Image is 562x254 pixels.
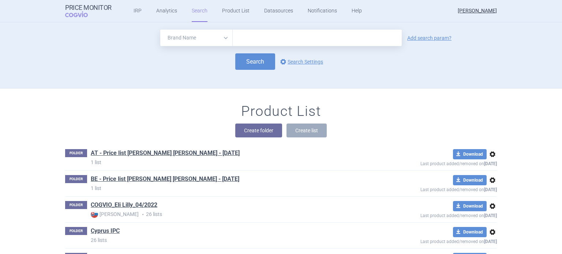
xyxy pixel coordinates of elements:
[65,201,87,209] p: FOLDER
[235,124,282,137] button: Create folder
[65,149,87,157] p: FOLDER
[91,211,98,218] img: SK
[139,211,146,218] i: •
[241,103,321,120] h1: Product List
[65,4,112,18] a: Price MonitorCOGVIO
[367,159,497,166] p: Last product added/removed on
[407,35,452,41] a: Add search param?
[91,159,367,166] p: 1 list
[91,236,367,244] p: 26 lists
[367,185,497,192] p: Last product added/removed on
[279,57,323,66] a: Search Settings
[484,213,497,218] strong: [DATE]
[367,237,497,244] p: Last product added/removed on
[65,227,87,235] p: FOLDER
[286,124,327,137] button: Create list
[453,201,487,211] button: Download
[65,4,112,11] strong: Price Monitor
[91,201,157,209] a: COGVIO_Eli Lilly_04/2022
[65,175,87,183] p: FOLDER
[91,211,367,218] p: 26 lists
[91,227,120,235] a: Cyprus IPC
[65,11,98,17] span: COGVIO
[91,149,240,157] a: AT - Price list [PERSON_NAME] [PERSON_NAME] - [DATE]
[91,201,157,211] h1: COGVIO_Eli Lilly_04/2022
[484,187,497,192] strong: [DATE]
[484,161,497,166] strong: [DATE]
[453,227,487,237] button: Download
[484,239,497,244] strong: [DATE]
[91,185,367,192] p: 1 list
[91,227,120,236] h1: Cyprus IPC
[91,175,239,185] h1: BE - Price list Eli Lilly - Sep 2021
[367,211,497,218] p: Last product added/removed on
[91,149,240,159] h1: AT - Price list Eli Lilly - Sep 2021
[235,53,275,70] button: Search
[91,211,139,218] strong: [PERSON_NAME]
[453,149,487,159] button: Download
[453,175,487,185] button: Download
[91,175,239,183] a: BE - Price list [PERSON_NAME] [PERSON_NAME] - [DATE]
